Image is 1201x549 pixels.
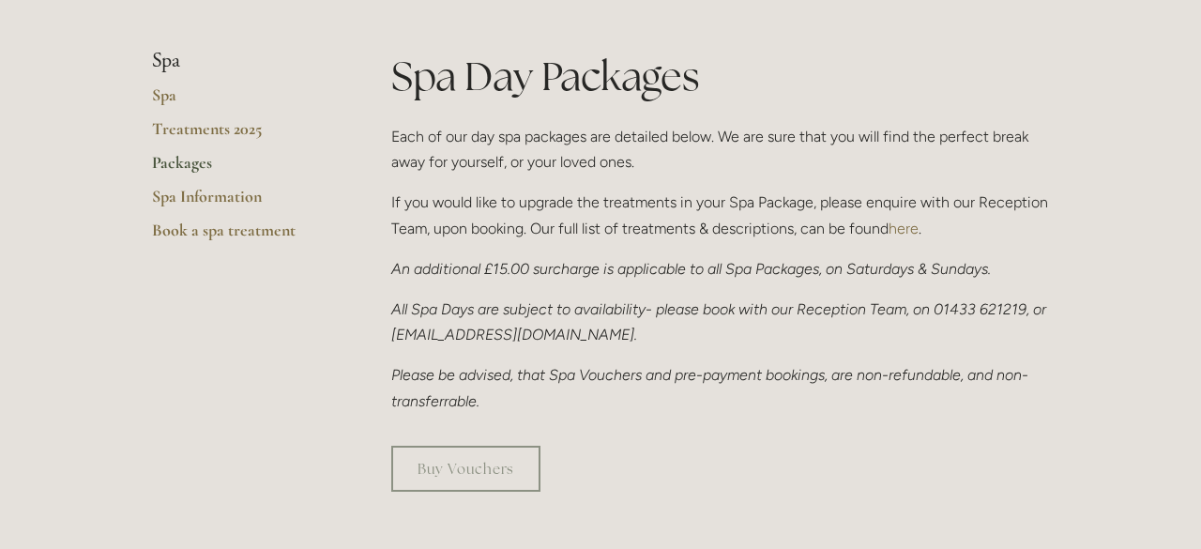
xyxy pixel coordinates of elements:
[152,49,331,73] li: Spa
[152,84,331,118] a: Spa
[391,49,1049,104] h1: Spa Day Packages
[152,152,331,186] a: Packages
[152,186,331,220] a: Spa Information
[391,366,1028,409] em: Please be advised, that Spa Vouchers and pre-payment bookings, are non-refundable, and non-transf...
[391,190,1049,240] p: If you would like to upgrade the treatments in your Spa Package, please enquire with our Receptio...
[391,260,991,278] em: An additional £15.00 surcharge is applicable to all Spa Packages, on Saturdays & Sundays.
[391,446,540,492] a: Buy Vouchers
[391,300,1050,343] em: All Spa Days are subject to availability- please book with our Reception Team, on 01433 621219, o...
[391,124,1049,175] p: Each of our day spa packages are detailed below. We are sure that you will find the perfect break...
[889,220,919,237] a: here
[152,118,331,152] a: Treatments 2025
[152,220,331,253] a: Book a spa treatment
